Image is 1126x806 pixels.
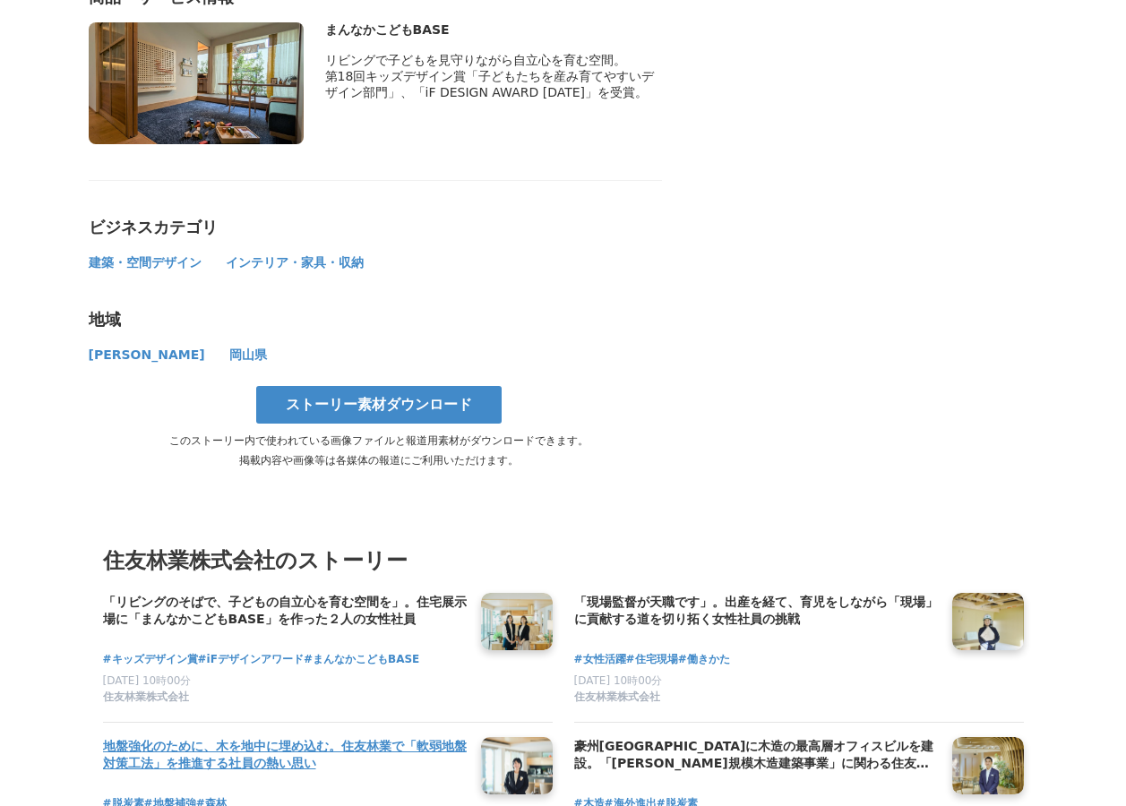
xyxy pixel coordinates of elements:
h4: 地盤強化のために、木を地中に埋め込む。住友林業で「軟弱地盤対策工法」を推進する社員の熱い思い [103,737,467,774]
span: インテリア・家具・収納 [226,255,364,270]
img: thumbnail_8651cd60-71d6-11f0-823f-ff2db17baf16.jpg [89,22,304,144]
span: 第18回キッズデザイン賞「子どもたちを産み育てやすいデザイン部門」、「iF DESIGN AWARD [DATE]」を受賞。 [325,69,655,99]
h3: 住友林業株式会社のストーリー [103,544,1024,578]
span: 住友林業株式会社 [574,690,660,705]
a: #まんなかこどもBASE [304,651,419,668]
h4: 豪州[GEOGRAPHIC_DATA]に木造の最高層オフィスビルを建設。「[PERSON_NAME]規模木造建築事業」に関わる住友林業社員のキャリアと展望 [574,737,938,774]
a: 住友林業株式会社 [574,690,938,707]
a: #女性活躍 [574,651,626,668]
a: #働きかた [678,651,730,668]
p: このストーリー内で使われている画像ファイルと報道用素材がダウンロードできます。 掲載内容や画像等は各媒体の報道にご利用いただけます。 [89,431,669,470]
span: リビングで子どもを見守りながら自立心を育む空間。 [325,53,626,67]
a: 豪州[GEOGRAPHIC_DATA]に木造の最高層オフィスビルを建設。「[PERSON_NAME]規模木造建築事業」に関わる住友林業社員のキャリアと展望 [574,737,938,775]
span: [DATE] 10時00分 [103,674,192,687]
a: 建築・空間デザイン [89,259,204,269]
a: 岡山県 [229,351,267,361]
div: まんなかこどもBASE [325,22,662,39]
a: 地盤強化のために、木を地中に埋め込む。住友林業で「軟弱地盤対策工法」を推進する社員の熱い思い [103,737,467,775]
div: ビジネスカテゴリ [89,217,662,238]
a: 「現場監督が天職です」。出産を経て、育児をしながら「現場」に貢献する道を切り拓く女性社員の挑戦 [574,593,938,630]
a: 住友林業株式会社 [103,690,467,707]
a: [PERSON_NAME] [89,351,208,361]
a: #住宅現場 [626,651,678,668]
span: 住友林業株式会社 [103,690,189,705]
a: #キッズデザイン賞 [103,651,198,668]
span: 岡山県 [229,347,267,362]
span: [PERSON_NAME] [89,347,205,362]
h4: 「リビングのそばで、子どもの自立心を育む空間を」。住宅展示場に「まんなかこどもBASE」を作った２人の女性社員 [103,593,467,630]
a: インテリア・家具・収納 [226,259,364,269]
a: ストーリー素材ダウンロード [256,386,502,424]
div: 地域 [89,309,662,330]
span: 建築・空間デザイン [89,255,202,270]
a: #iFデザインアワード [198,651,304,668]
a: 「リビングのそばで、子どもの自立心を育む空間を」。住宅展示場に「まんなかこどもBASE」を作った２人の女性社員 [103,593,467,630]
span: [DATE] 10時00分 [574,674,663,687]
h4: 「現場監督が天職です」。出産を経て、育児をしながら「現場」に貢献する道を切り拓く女性社員の挑戦 [574,593,938,630]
